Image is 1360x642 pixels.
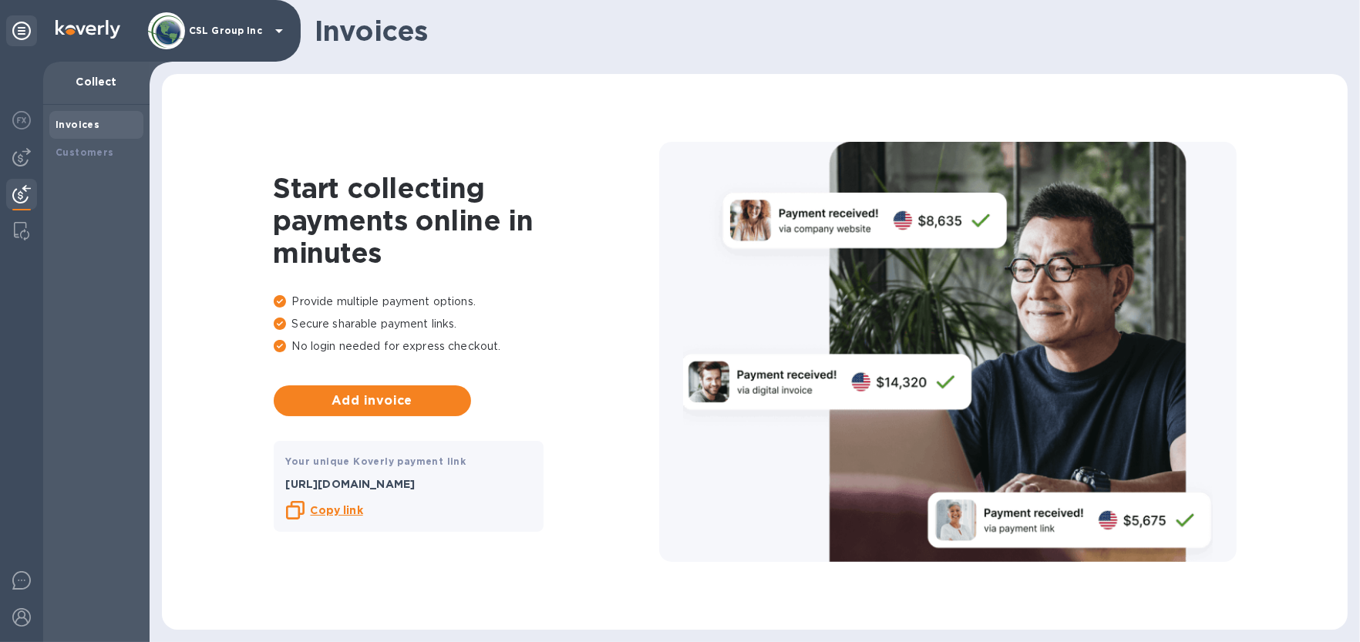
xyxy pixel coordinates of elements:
p: No login needed for express checkout. [274,338,659,355]
b: Copy link [311,504,363,516]
div: Unpin categories [6,15,37,46]
b: Your unique Koverly payment link [286,455,466,467]
p: Provide multiple payment options. [274,294,659,310]
b: Invoices [56,119,99,130]
p: Secure sharable payment links. [274,316,659,332]
p: [URL][DOMAIN_NAME] [286,476,531,492]
b: Customers [56,146,114,158]
p: Collect [56,74,137,89]
img: Logo [56,20,120,39]
h1: Invoices [315,15,1335,47]
span: Add invoice [286,392,459,410]
p: CSL Group Inc [189,25,266,36]
button: Add invoice [274,385,471,416]
img: Foreign exchange [12,111,31,129]
h1: Start collecting payments online in minutes [274,172,659,269]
